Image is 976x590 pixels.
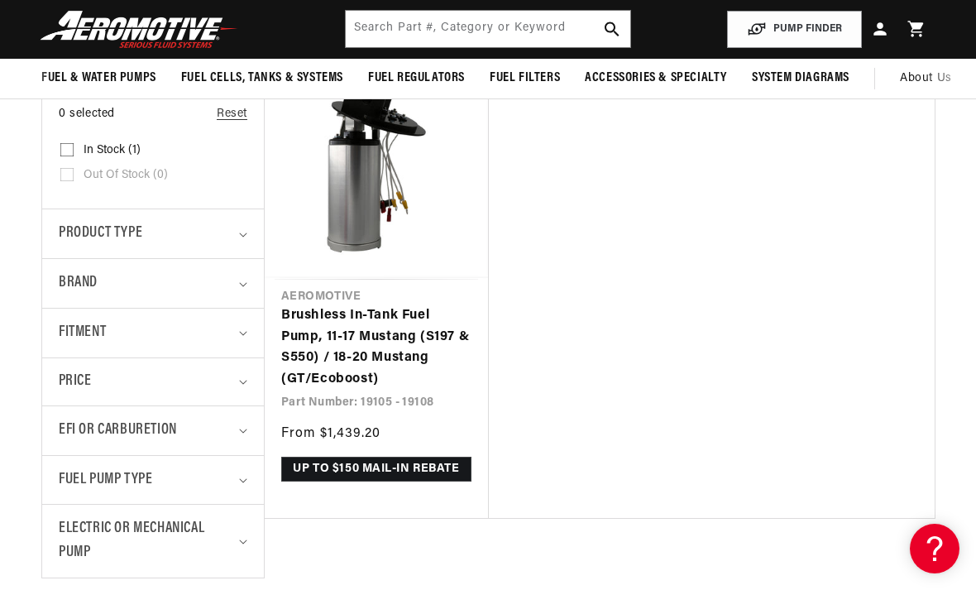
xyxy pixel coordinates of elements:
[59,309,247,357] summary: Fitment (0 selected)
[169,59,356,98] summary: Fuel Cells, Tanks & Systems
[59,419,177,443] span: EFI or Carburetion
[59,259,247,308] summary: Brand (0 selected)
[887,59,964,98] a: About Us
[594,11,630,47] button: search button
[59,371,91,393] span: Price
[59,222,142,246] span: Product type
[900,72,952,84] span: About Us
[29,59,169,98] summary: Fuel & Water Pumps
[572,59,739,98] summary: Accessories & Specialty
[59,209,247,258] summary: Product type (0 selected)
[84,143,141,158] span: In stock (1)
[36,10,242,49] img: Aeromotive
[59,271,98,295] span: Brand
[59,105,115,123] span: 0 selected
[59,468,152,492] span: Fuel Pump Type
[368,70,465,87] span: Fuel Regulators
[739,59,862,98] summary: System Diagrams
[181,70,343,87] span: Fuel Cells, Tanks & Systems
[59,358,247,405] summary: Price
[41,70,156,87] span: Fuel & Water Pumps
[281,305,471,390] a: Brushless In-Tank Fuel Pump, 11-17 Mustang (S197 & S550) / 18-20 Mustang (GT/Ecoboost)
[346,11,631,47] input: Search by Part Number, Category or Keyword
[59,505,247,578] summary: Electric or Mechanical Pump (0 selected)
[59,321,106,345] span: Fitment
[752,70,849,87] span: System Diagrams
[59,406,247,455] summary: EFI or Carburetion (0 selected)
[477,59,572,98] summary: Fuel Filters
[727,11,862,48] button: PUMP FINDER
[84,168,168,183] span: Out of stock (0)
[356,59,477,98] summary: Fuel Regulators
[59,517,233,565] span: Electric or Mechanical Pump
[217,105,247,123] a: Reset
[490,70,560,87] span: Fuel Filters
[59,456,247,505] summary: Fuel Pump Type (0 selected)
[585,70,727,87] span: Accessories & Specialty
